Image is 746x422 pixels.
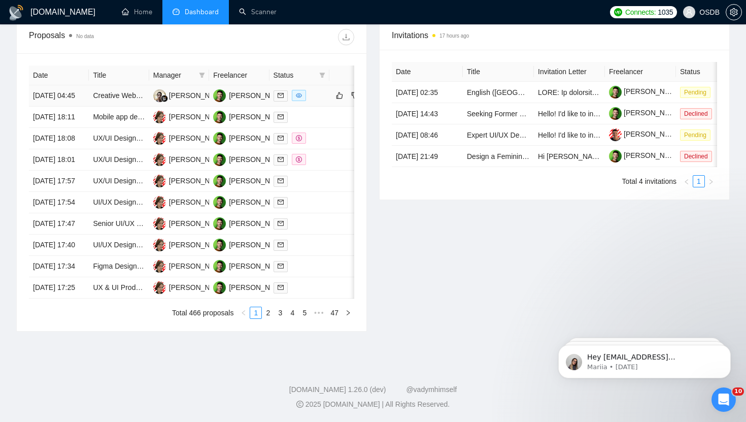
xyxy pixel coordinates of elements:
span: mail [278,156,284,163]
td: [DATE] 21:49 [392,146,463,167]
a: searchScanner [239,8,277,16]
div: [PERSON_NAME] [229,154,287,165]
a: BH[PERSON_NAME] [213,112,287,120]
span: left [241,310,247,316]
span: mail [278,178,284,184]
a: setting [726,8,742,16]
td: [DATE] 04:45 [29,85,89,107]
div: [PERSON_NAME] [229,218,287,229]
td: [DATE] 02:35 [392,82,463,103]
button: setting [726,4,742,20]
img: AK [153,132,166,145]
a: 2 [262,307,274,318]
td: [DATE] 14:43 [392,103,463,124]
button: like [333,89,346,102]
img: BH [213,111,226,123]
div: [PERSON_NAME] [169,90,227,101]
a: homeHome [122,8,152,16]
img: upwork-logo.png [614,8,622,16]
a: Design a Feminine, Elegant 12-Week Digital Planner [467,152,633,160]
img: MI [153,89,166,102]
button: download [338,29,354,45]
li: Previous Page [238,307,250,319]
li: 5 [298,307,311,319]
li: Next 5 Pages [311,307,327,319]
a: AK[PERSON_NAME] [153,219,227,227]
button: right [342,307,354,319]
td: English (UK) Voice Actors Needed for Fictional Character Recording [463,82,534,103]
div: [PERSON_NAME] [229,282,287,293]
li: Next Page [705,175,717,187]
div: [PERSON_NAME] [169,197,227,208]
a: AK[PERSON_NAME] [153,134,227,142]
span: Pending [680,129,710,141]
span: mail [278,242,284,248]
th: Freelancer [605,62,676,82]
td: Design a Feminine, Elegant 12-Week Digital Planner [463,146,534,167]
img: c16pGwGrh3ocwXKs_QLemoNjx46yDtwy9yzbbRH3ntvjiLO5hl_dpe73mgTsNw_f-z [609,128,622,141]
a: Expert UI/UX Designer for Cybersecurity Dashboards [467,131,635,139]
td: UX & UI Product Visionary for HR & Training App - Figma [89,277,149,299]
td: [DATE] 17:54 [29,192,89,213]
img: AK [153,111,166,123]
img: BH [213,260,226,273]
img: AK [153,196,166,209]
a: BH[PERSON_NAME] [213,219,287,227]
span: mail [278,199,284,205]
td: Figma Designer Needed for Eye-Catching CRM Design [89,256,149,277]
td: Creative Website Designer [89,85,149,107]
a: 47 [327,307,342,318]
a: Seeking Former Leaders from Tinder, Bumble, Hinge, etc. – Paid Survey [467,110,695,118]
td: UX/UI Designer Needed for AI Web-Based Platform [89,128,149,149]
li: Total 466 proposals [172,307,233,319]
td: Mobile app designer needed for a fintech startup [89,107,149,128]
td: UX/UI Designer for web app design [89,171,149,192]
div: [PERSON_NAME] [169,218,227,229]
a: 1 [693,176,704,187]
iframe: Intercom notifications message [543,323,746,395]
a: UI/UX Designer Needed for Travel SaaS Application [93,241,256,249]
div: [PERSON_NAME] [169,133,227,144]
li: 47 [327,307,342,319]
th: Date [392,62,463,82]
img: AK [153,217,166,230]
span: mail [278,263,284,269]
td: [DATE] 17:34 [29,256,89,277]
a: AK[PERSON_NAME] [153,240,227,248]
a: 4 [287,307,298,318]
td: [DATE] 17:40 [29,235,89,256]
th: Invitation Letter [534,62,605,82]
img: AK [153,239,166,251]
span: right [345,310,351,316]
a: UX/UI Designer Needed for AI Web-Based Platform [93,134,255,142]
span: Manager [153,70,195,81]
a: AK[PERSON_NAME] [153,262,227,270]
img: BH [213,132,226,145]
div: [PERSON_NAME] [229,90,287,101]
td: UX/UI Designer for Mobile AI Note Journaling App [89,149,149,171]
a: Pending [680,131,715,139]
a: AK[PERSON_NAME] [153,198,227,206]
a: BH[PERSON_NAME] [213,262,287,270]
span: mail [278,92,284,99]
td: Expert UI/UX Designer for Cybersecurity Dashboards [463,124,534,146]
span: filter [317,68,327,83]
a: English ([GEOGRAPHIC_DATA]) Voice Actors Needed for Fictional Character Recording [467,88,745,96]
td: UI/UX Designer for Web [89,192,149,213]
a: BH[PERSON_NAME] [213,134,287,142]
th: Manager [149,66,209,85]
span: Dashboard [185,8,219,16]
a: Declined [680,109,716,117]
a: BH[PERSON_NAME] [213,91,287,99]
img: AK [153,153,166,166]
li: 3 [274,307,286,319]
a: BH[PERSON_NAME] [213,283,287,291]
img: BH [213,239,226,251]
a: BH[PERSON_NAME] [213,176,287,184]
div: 2025 [DOMAIN_NAME] | All Rights Reserved. [8,399,738,410]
